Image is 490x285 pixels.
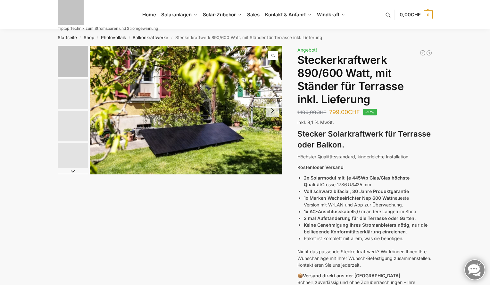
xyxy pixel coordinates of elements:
span: CHF [411,12,421,18]
span: / [77,35,84,40]
a: Balkonkraftwerk 890/600 Watt bificial Glas/Glas [419,50,426,56]
span: Solaranlagen [161,12,192,18]
button: Next slide [266,104,279,117]
p: Nicht das passende Steckerkraftwerk? Wir können Ihnen Ihre Wunschanlage mit Ihrer Wunsch-Befestig... [297,248,432,268]
li: 5 / 11 [56,174,88,206]
span: Windkraft [317,12,339,18]
h1: Steckerkraftwerk 890/600 Watt, mit Ständer für Terrasse inkl. Lieferung [297,54,432,106]
bdi: 1.100,00 [297,109,326,115]
span: Angebot! [297,47,317,53]
span: 0,00 [400,12,420,18]
a: Shop [84,35,94,40]
span: CHF [348,109,360,115]
a: Kontakt & Anfahrt [262,0,314,29]
li: 5,0 m andere Längen im Shop [304,208,432,215]
span: inkl. 8,1 % MwSt. [297,120,334,125]
img: Balkonkraftwerk 860 [58,79,88,109]
span: / [94,35,101,40]
li: 2 / 11 [56,78,88,110]
li: Grösse: [304,174,432,188]
strong: Versand direkt aus der [GEOGRAPHIC_DATA] [303,273,400,278]
p: Höchster Qualitätsstandard, kinderleichte Installation. [297,153,432,160]
strong: Stecker Solarkraftwerk für Terrasse oder Balkon. [297,129,431,150]
span: Solar-Zubehör [203,12,236,18]
span: / [168,35,175,40]
a: Solar-Zubehör [200,0,244,29]
a: Photovoltaik [101,35,126,40]
a: Balkonkraftwerke [133,35,168,40]
img: Solaranlagen Terrasse, Garten Balkon [58,46,88,77]
a: Windkraft [314,0,348,29]
nav: Breadcrumb [46,29,444,46]
a: Startseite [58,35,77,40]
strong: Voll schwarz bifacial, [304,189,351,194]
img: Solaranlagen Terrasse, Garten Balkon [90,46,283,174]
strong: Kostenloser Versand [297,164,344,170]
li: 4 / 11 [56,142,88,174]
span: / [126,35,133,40]
strong: 1x AC-Anschlusskabel [304,209,353,214]
span: Sales [247,12,260,18]
span: Kontakt & Anfahrt [265,12,306,18]
img: H2c172fe1dfc145729fae6a5890126e09w.jpg_960x960_39c920dd-527c-43d8-9d2f-57e1d41b5fed_1445x [58,111,88,141]
span: 0 [424,10,433,19]
li: 3 / 11 [56,110,88,142]
a: aldernativ Solaranlagen 5265 web scaled scaled scaledaldernativ Solaranlagen 5265 web scaled scal... [90,46,283,174]
a: Balkonkraftwerk 1780 Watt mit 4 KWh Zendure Batteriespeicher Notstrom fähig [426,50,432,56]
span: -27% [363,109,377,115]
li: 1 / 11 [90,46,283,174]
strong: 1x Marken Wechselrichter Nep 600 Watt [304,195,392,201]
strong: 2 mal Aufständerung für die Terrasse oder Garten. [304,215,416,221]
img: nep-microwechselrichter-600w [58,143,88,173]
a: 0,00CHF 0 [400,5,432,24]
li: 1 / 11 [56,46,88,78]
span: 1786 25 mm [337,182,371,187]
bdi: 799,00 [329,109,360,115]
strong: Keine Genehmigung Ihres Stromanbieters nötig, nur die beiliegende Konformitätserklärung einreichen. [304,222,428,234]
button: Next slide [58,168,88,174]
a: Solaranlagen [159,0,200,29]
p: Tiptop Technik zum Stromsparen und Stromgewinnung [58,27,158,30]
strong: 2x Solarmodul mit je 445Wp Glas/Glas höchste Qualität [304,175,410,187]
em: 1134 [347,182,357,187]
li: Paket ist komplett mit allem, was sie benötigen. [304,235,432,242]
li: neueste Version mit W-LAN und App zur Überwachung. [304,195,432,208]
a: Sales [244,0,262,29]
span: CHF [316,109,326,115]
strong: 30 Jahre Produktgarantie [352,189,409,194]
